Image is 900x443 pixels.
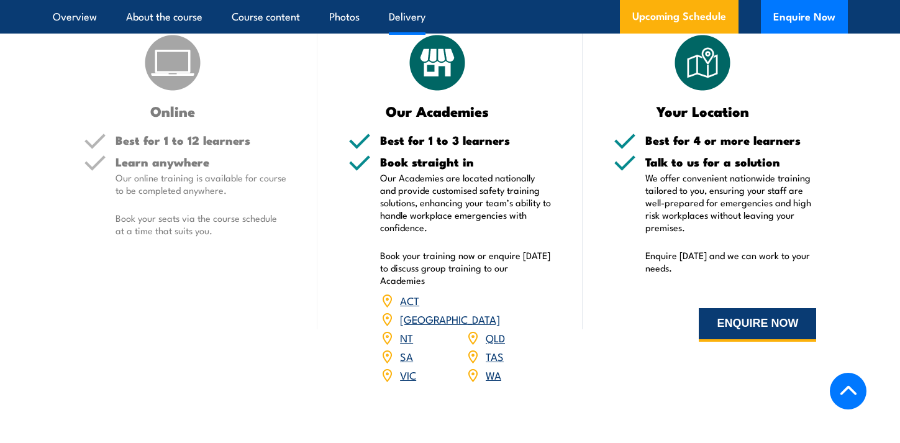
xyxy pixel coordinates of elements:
[400,367,416,382] a: VIC
[380,171,552,234] p: Our Academies are located nationally and provide customised safety training solutions, enhancing ...
[380,156,552,168] h5: Book straight in
[400,349,413,363] a: SA
[486,349,504,363] a: TAS
[645,171,817,234] p: We offer convenient nationwide training tailored to you, ensuring your staff are well-prepared fo...
[116,171,287,196] p: Our online training is available for course to be completed anywhere.
[116,156,287,168] h5: Learn anywhere
[486,330,505,345] a: QLD
[116,212,287,237] p: Book your seats via the course schedule at a time that suits you.
[400,293,419,308] a: ACT
[400,330,413,345] a: NT
[645,156,817,168] h5: Talk to us for a solution
[380,249,552,286] p: Book your training now or enquire [DATE] to discuss group training to our Academies
[486,367,501,382] a: WA
[84,104,262,118] h3: Online
[645,249,817,274] p: Enquire [DATE] and we can work to your needs.
[348,104,527,118] h3: Our Academies
[614,104,792,118] h3: Your Location
[699,308,816,342] button: ENQUIRE NOW
[645,134,817,146] h5: Best for 4 or more learners
[116,134,287,146] h5: Best for 1 to 12 learners
[400,311,500,326] a: [GEOGRAPHIC_DATA]
[380,134,552,146] h5: Best for 1 to 3 learners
